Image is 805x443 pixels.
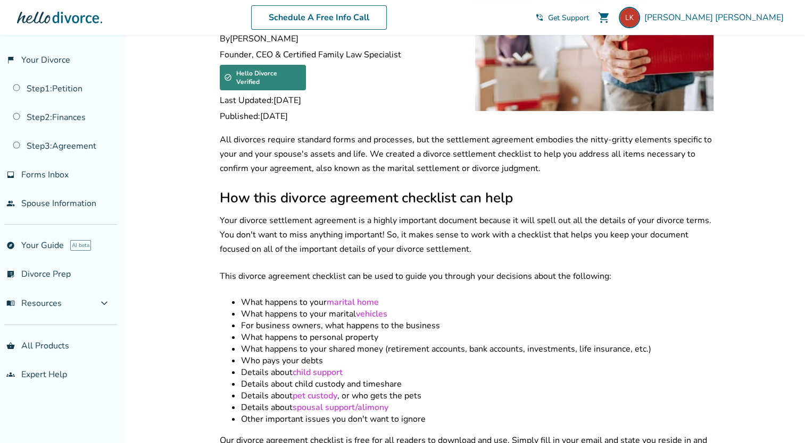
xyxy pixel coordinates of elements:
[241,390,713,402] li: Details about , or who gets the pets
[98,297,111,310] span: expand_more
[535,13,544,22] span: phone_in_talk
[220,95,458,106] span: Last Updated: [DATE]
[597,11,610,24] span: shopping_cart
[644,12,788,23] span: [PERSON_NAME] [PERSON_NAME]
[241,378,713,390] li: Details about child custody and timeshare
[220,110,458,122] span: Published: [DATE]
[535,13,589,23] a: phone_in_talkGet Support
[356,308,387,320] a: vehicles
[752,392,805,443] iframe: Chat Widget
[241,413,713,425] li: Other important issues you don't want to ignore
[241,331,713,343] li: What happens to personal property
[293,390,337,402] a: pet custody
[6,342,15,350] span: shopping_basket
[6,199,15,208] span: people
[6,241,15,250] span: explore
[6,370,15,379] span: groups
[6,297,62,309] span: Resources
[220,133,713,176] p: All divorces require standard forms and processes, but the settlement agreement embodies the nitt...
[293,367,343,378] a: child support
[6,56,15,64] span: flag_2
[241,343,713,355] li: What happens to your shared money (retirement accounts, bank accounts, investments, life insuranc...
[327,296,379,308] a: marital home
[241,402,713,413] li: Details about
[241,308,713,320] li: What happens to your marital
[619,7,640,28] img: lisakienlen@yahoo.com
[220,189,713,207] h2: How this divorce agreement checklist can help
[6,299,15,308] span: menu_book
[6,171,15,179] span: inbox
[220,33,458,45] span: By [PERSON_NAME]
[220,269,713,284] p: This divorce agreement checklist can be used to guide you through your decisions about the follow...
[220,214,713,257] p: Your divorce settlement agreement is a highly important document because it will spell out all th...
[241,355,713,367] li: Who pays your debts
[21,169,69,181] span: Forms Inbox
[241,296,713,308] li: What happens to your
[70,240,91,251] span: AI beta
[241,320,713,331] li: For business owners, what happens to the business
[220,65,306,90] div: Hello Divorce Verified
[293,402,388,413] a: spousal support/alimony
[6,270,15,278] span: list_alt_check
[241,367,713,378] li: Details about
[548,13,589,23] span: Get Support
[220,49,458,61] span: Founder, CEO & Certified Family Law Specialist
[251,5,387,30] a: Schedule A Free Info Call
